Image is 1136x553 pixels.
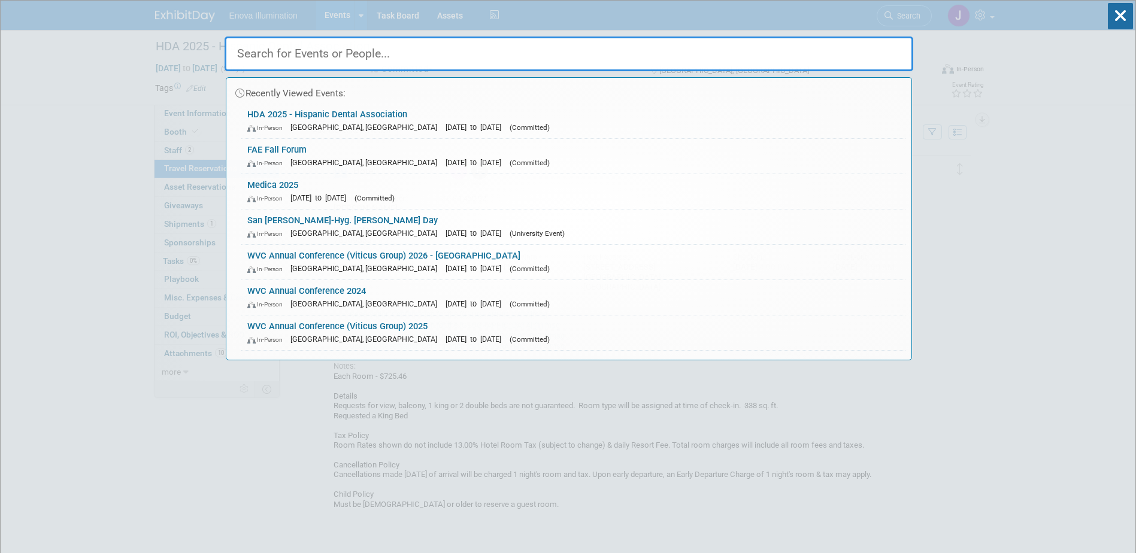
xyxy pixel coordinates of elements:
[241,174,905,209] a: Medica 2025 In-Person [DATE] to [DATE] (Committed)
[446,158,507,167] span: [DATE] to [DATE]
[290,299,443,308] span: [GEOGRAPHIC_DATA], [GEOGRAPHIC_DATA]
[510,159,550,167] span: (Committed)
[241,245,905,279] a: WVC Annual Conference (Viticus Group) 2026 - [GEOGRAPHIC_DATA] In-Person [GEOGRAPHIC_DATA], [GEOG...
[510,123,550,132] span: (Committed)
[446,335,507,344] span: [DATE] to [DATE]
[247,230,288,238] span: In-Person
[446,264,507,273] span: [DATE] to [DATE]
[510,335,550,344] span: (Committed)
[290,158,443,167] span: [GEOGRAPHIC_DATA], [GEOGRAPHIC_DATA]
[241,315,905,350] a: WVC Annual Conference (Viticus Group) 2025 In-Person [GEOGRAPHIC_DATA], [GEOGRAPHIC_DATA] [DATE] ...
[290,123,443,132] span: [GEOGRAPHIC_DATA], [GEOGRAPHIC_DATA]
[290,229,443,238] span: [GEOGRAPHIC_DATA], [GEOGRAPHIC_DATA]
[241,209,905,244] a: San [PERSON_NAME]-Hyg. [PERSON_NAME] Day In-Person [GEOGRAPHIC_DATA], [GEOGRAPHIC_DATA] [DATE] to...
[247,336,288,344] span: In-Person
[241,139,905,174] a: FAE Fall Forum In-Person [GEOGRAPHIC_DATA], [GEOGRAPHIC_DATA] [DATE] to [DATE] (Committed)
[446,299,507,308] span: [DATE] to [DATE]
[241,280,905,315] a: WVC Annual Conference 2024 In-Person [GEOGRAPHIC_DATA], [GEOGRAPHIC_DATA] [DATE] to [DATE] (Commi...
[355,194,395,202] span: (Committed)
[247,300,288,308] span: In-Person
[247,265,288,273] span: In-Person
[241,104,905,138] a: HDA 2025 - Hispanic Dental Association In-Person [GEOGRAPHIC_DATA], [GEOGRAPHIC_DATA] [DATE] to [...
[446,123,507,132] span: [DATE] to [DATE]
[225,37,913,71] input: Search for Events or People...
[290,264,443,273] span: [GEOGRAPHIC_DATA], [GEOGRAPHIC_DATA]
[247,195,288,202] span: In-Person
[290,335,443,344] span: [GEOGRAPHIC_DATA], [GEOGRAPHIC_DATA]
[232,78,905,104] div: Recently Viewed Events:
[446,229,507,238] span: [DATE] to [DATE]
[510,265,550,273] span: (Committed)
[290,193,352,202] span: [DATE] to [DATE]
[247,124,288,132] span: In-Person
[510,229,565,238] span: (University Event)
[510,300,550,308] span: (Committed)
[247,159,288,167] span: In-Person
